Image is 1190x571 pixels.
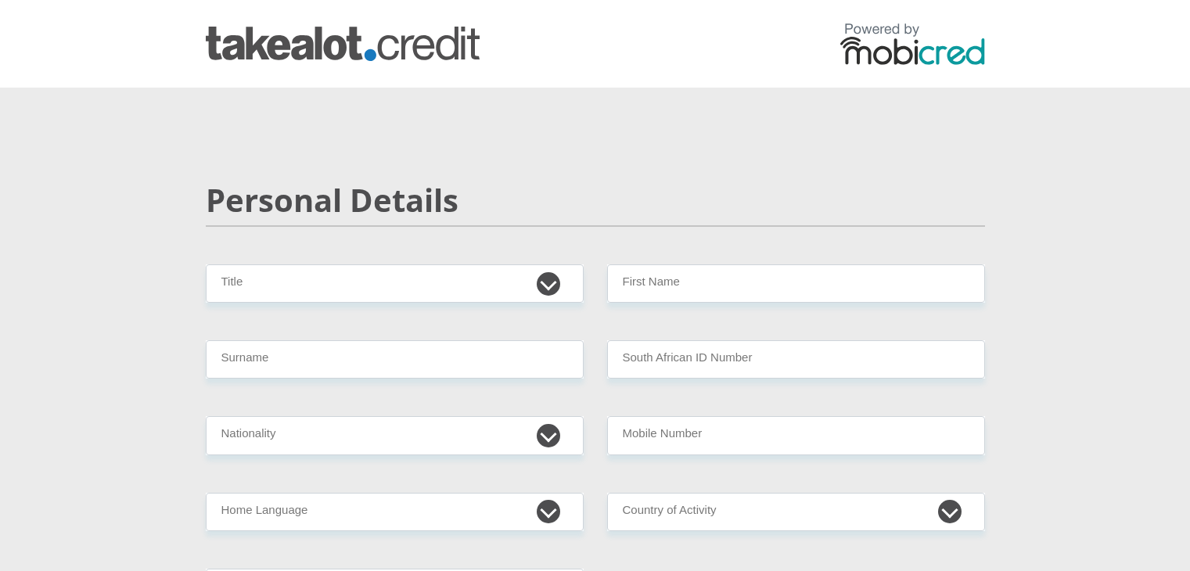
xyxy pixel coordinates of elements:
[607,264,985,303] input: First Name
[206,27,480,61] img: takealot_credit logo
[607,340,985,379] input: ID Number
[206,340,584,379] input: Surname
[206,181,985,219] h2: Personal Details
[840,23,985,65] img: powered by mobicred logo
[607,416,985,454] input: Contact Number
